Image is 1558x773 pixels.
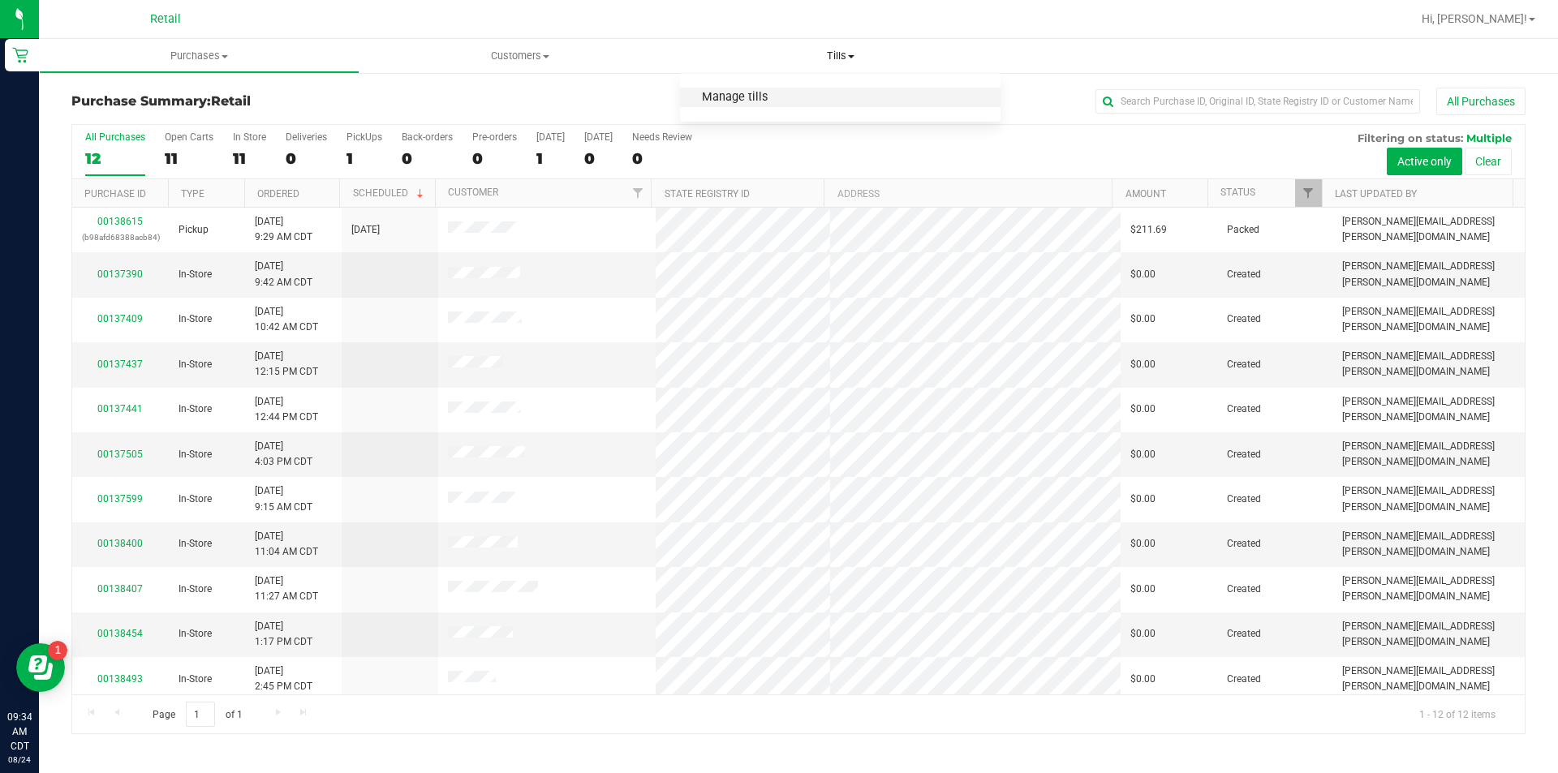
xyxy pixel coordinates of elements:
[255,394,318,425] span: [DATE] 12:44 PM CDT
[1227,536,1261,552] span: Created
[1466,131,1512,144] span: Multiple
[255,214,312,245] span: [DATE] 9:29 AM CDT
[255,663,312,694] span: [DATE] 2:45 PM CDT
[1130,492,1156,507] span: $0.00
[40,49,359,63] span: Purchases
[1130,402,1156,417] span: $0.00
[1406,702,1509,726] span: 1 - 12 of 12 items
[150,12,181,26] span: Retail
[472,149,517,168] div: 0
[1342,483,1515,514] span: [PERSON_NAME][EMAIL_ADDRESS][PERSON_NAME][DOMAIN_NAME]
[536,149,565,168] div: 1
[351,222,380,238] span: [DATE]
[584,149,613,168] div: 0
[97,449,143,460] a: 00137505
[359,39,680,73] a: Customers
[39,39,359,73] a: Purchases
[1342,573,1515,604] span: [PERSON_NAME][EMAIL_ADDRESS][PERSON_NAME][DOMAIN_NAME]
[1342,619,1515,650] span: [PERSON_NAME][EMAIL_ADDRESS][PERSON_NAME][DOMAIN_NAME]
[255,619,312,650] span: [DATE] 1:17 PM CDT
[680,91,790,105] span: Manage tills
[1342,259,1515,290] span: [PERSON_NAME][EMAIL_ADDRESS][PERSON_NAME][DOMAIN_NAME]
[12,47,28,63] inline-svg: Retail
[624,179,651,207] a: Filter
[7,710,32,754] p: 09:34 AM CDT
[346,149,382,168] div: 1
[179,311,212,327] span: In-Store
[632,149,692,168] div: 0
[48,641,67,660] iframe: Resource center unread badge
[286,149,327,168] div: 0
[257,188,299,200] a: Ordered
[97,583,143,595] a: 00138407
[1358,131,1463,144] span: Filtering on status:
[97,493,143,505] a: 00137599
[353,187,427,199] a: Scheduled
[1436,88,1526,115] button: All Purchases
[97,628,143,639] a: 00138454
[1130,536,1156,552] span: $0.00
[71,94,556,109] h3: Purchase Summary:
[1342,439,1515,470] span: [PERSON_NAME][EMAIL_ADDRESS][PERSON_NAME][DOMAIN_NAME]
[179,402,212,417] span: In-Store
[85,149,145,168] div: 12
[85,131,145,143] div: All Purchases
[16,643,65,692] iframe: Resource center
[286,131,327,143] div: Deliveries
[97,403,143,414] a: 00137441
[1130,267,1156,282] span: $0.00
[1220,187,1255,198] a: Status
[1227,626,1261,642] span: Created
[179,492,212,507] span: In-Store
[179,267,212,282] span: In-Store
[1227,447,1261,462] span: Created
[1227,672,1261,687] span: Created
[346,131,382,143] div: PickUps
[233,149,266,168] div: 11
[179,357,212,372] span: In-Store
[233,131,266,143] div: In Store
[186,702,215,727] input: 1
[1342,663,1515,694] span: [PERSON_NAME][EMAIL_ADDRESS][PERSON_NAME][DOMAIN_NAME]
[402,149,453,168] div: 0
[680,39,1001,73] a: Tills Manage tills
[165,149,213,168] div: 11
[1227,222,1259,238] span: Packed
[1130,222,1167,238] span: $211.69
[211,93,251,109] span: Retail
[1227,311,1261,327] span: Created
[1130,357,1156,372] span: $0.00
[360,49,679,63] span: Customers
[665,188,750,200] a: State Registry ID
[255,529,318,560] span: [DATE] 11:04 AM CDT
[179,536,212,552] span: In-Store
[584,131,613,143] div: [DATE]
[1342,529,1515,560] span: [PERSON_NAME][EMAIL_ADDRESS][PERSON_NAME][DOMAIN_NAME]
[255,483,312,514] span: [DATE] 9:15 AM CDT
[1422,12,1527,25] span: Hi, [PERSON_NAME]!
[402,131,453,143] div: Back-orders
[84,188,146,200] a: Purchase ID
[97,216,143,227] a: 00138615
[1227,402,1261,417] span: Created
[1130,311,1156,327] span: $0.00
[165,131,213,143] div: Open Carts
[255,439,312,470] span: [DATE] 4:03 PM CDT
[255,349,318,380] span: [DATE] 12:15 PM CDT
[1125,188,1166,200] a: Amount
[97,673,143,685] a: 00138493
[179,626,212,642] span: In-Store
[139,702,256,727] span: Page of 1
[179,222,209,238] span: Pickup
[1295,179,1322,207] a: Filter
[1342,214,1515,245] span: [PERSON_NAME][EMAIL_ADDRESS][PERSON_NAME][DOMAIN_NAME]
[255,573,318,604] span: [DATE] 11:27 AM CDT
[7,754,32,766] p: 08/24
[448,187,498,198] a: Customer
[255,259,312,290] span: [DATE] 9:42 AM CDT
[1130,626,1156,642] span: $0.00
[255,304,318,335] span: [DATE] 10:42 AM CDT
[1335,188,1417,200] a: Last Updated By
[1342,394,1515,425] span: [PERSON_NAME][EMAIL_ADDRESS][PERSON_NAME][DOMAIN_NAME]
[536,131,565,143] div: [DATE]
